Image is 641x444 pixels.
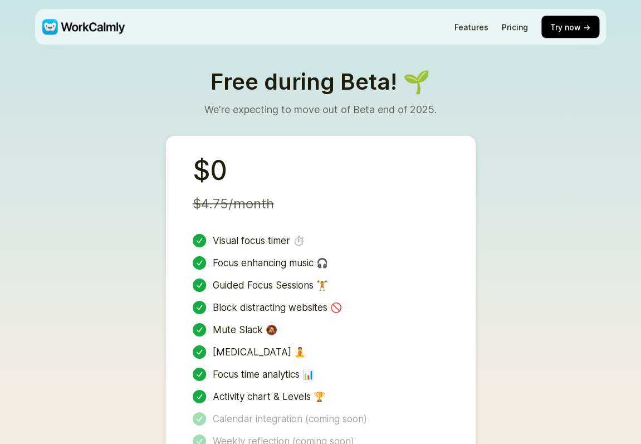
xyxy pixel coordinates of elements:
div: Activity chart & Levels 🏆 [193,390,449,403]
span: $4.75/month [193,196,449,212]
a: Pricing [502,22,528,32]
div: Focus time analytics 📊 [193,368,449,381]
div: [MEDICAL_DATA] 🧘 [193,345,449,359]
p: We're expecting to move out of Beta end of 2025. [204,102,437,118]
a: Features [454,22,488,32]
img: WorkCalmly Logo [42,19,125,35]
span: $0 [193,154,449,187]
button: Try now → [541,16,599,38]
div: Mute Slack 🔕 [193,323,449,336]
div: Focus enhancing music 🎧 [193,256,449,270]
h2: Free during Beta! 🌱 [204,71,437,93]
div: Guided Focus Sessions 🏋️ [193,279,449,292]
div: Visual focus timer ⏱️ [193,234,449,247]
div: Block distracting websites 🚫 [193,301,449,314]
div: Calendar integration (coming soon) [193,412,449,426]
